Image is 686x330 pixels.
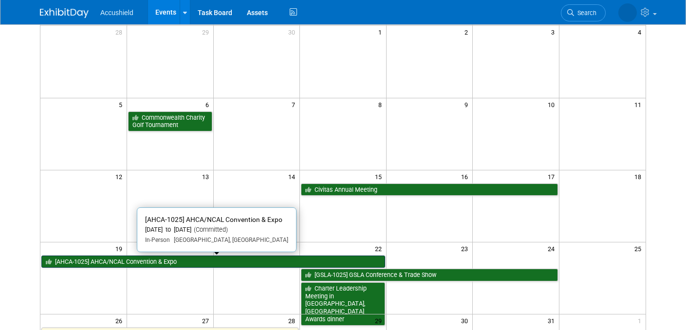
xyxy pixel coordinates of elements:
[460,314,472,327] span: 30
[170,237,288,243] span: [GEOGRAPHIC_DATA], [GEOGRAPHIC_DATA]
[301,269,558,281] a: [GSLA-1025] GSLA Conference & Trade Show
[201,170,213,183] span: 13
[287,314,299,327] span: 28
[547,98,559,110] span: 10
[114,26,127,38] span: 28
[201,314,213,327] span: 27
[464,98,472,110] span: 9
[114,314,127,327] span: 26
[291,98,299,110] span: 7
[41,256,385,268] a: [AHCA-1025] AHCA/NCAL Convention & Expo
[633,242,646,255] span: 25
[191,226,228,233] span: (Committed)
[287,170,299,183] span: 14
[633,98,646,110] span: 11
[547,314,559,327] span: 31
[561,4,606,21] a: Search
[114,170,127,183] span: 12
[145,237,170,243] span: In-Person
[100,9,133,17] span: Accushield
[637,314,646,327] span: 1
[550,26,559,38] span: 3
[114,242,127,255] span: 19
[547,170,559,183] span: 17
[464,26,472,38] span: 2
[618,3,637,22] img: Peggy White
[204,98,213,110] span: 6
[547,242,559,255] span: 24
[145,226,288,234] div: [DATE] to [DATE]
[377,26,386,38] span: 1
[40,8,89,18] img: ExhibitDay
[637,26,646,38] span: 4
[374,242,386,255] span: 22
[118,98,127,110] span: 5
[374,314,386,327] span: 29
[377,98,386,110] span: 8
[201,26,213,38] span: 29
[301,183,558,196] a: Civitas Annual Meeting
[301,282,385,326] a: Charter Leadership Meeting in [GEOGRAPHIC_DATA], [GEOGRAPHIC_DATA] Awards dinner
[287,26,299,38] span: 30
[574,9,596,17] span: Search
[633,170,646,183] span: 18
[460,242,472,255] span: 23
[460,170,472,183] span: 16
[128,111,212,131] a: Commonwealth Charity Golf Tournament
[145,216,282,223] span: [AHCA-1025] AHCA/NCAL Convention & Expo
[374,170,386,183] span: 15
